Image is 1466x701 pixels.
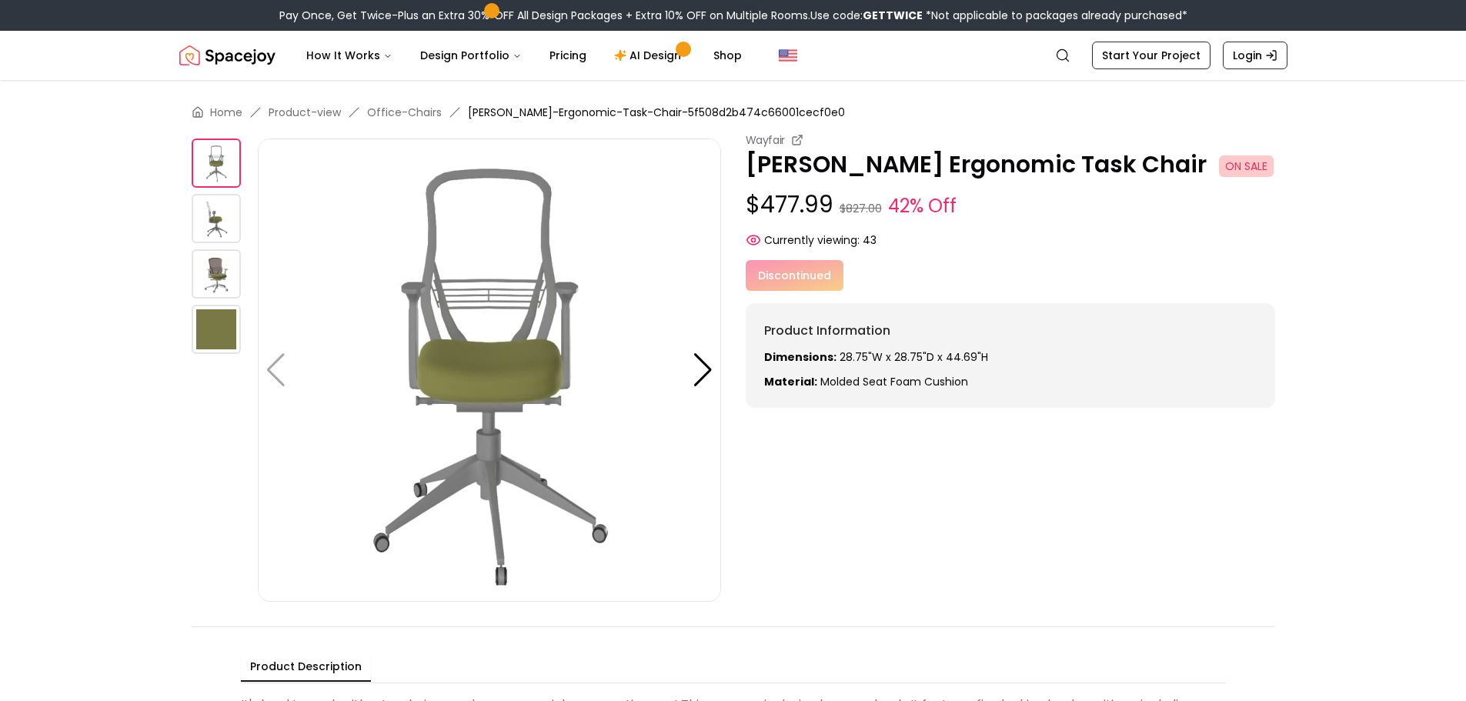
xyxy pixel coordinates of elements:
span: Currently viewing: [764,232,860,248]
a: Login [1223,42,1287,69]
nav: Main [294,40,754,71]
img: https://storage.googleapis.com/spacejoy-main/assets/5f508d2b474c66001cecf0e0/product_0_f7apg0dim8f [258,139,721,602]
button: Design Portfolio [408,40,534,71]
p: [PERSON_NAME] Ergonomic Task Chair [746,151,1275,179]
img: United States [779,46,797,65]
b: GETTWICE [863,8,923,23]
span: 43 [863,232,877,248]
span: [PERSON_NAME]-Ergonomic-Task-Chair-5f508d2b474c66001cecf0e0 [468,105,845,120]
img: https://storage.googleapis.com/spacejoy-main/assets/5f508d2b474c66001cecf0e0/product_0_f7apg0dim8f [192,139,241,188]
img: Spacejoy Logo [179,40,276,71]
span: Use code: [810,8,923,23]
a: Office-Chairs [367,105,442,120]
a: AI Design [602,40,698,71]
a: Start Your Project [1092,42,1211,69]
small: 42% Off [888,192,957,220]
a: Spacejoy [179,40,276,71]
a: Home [210,105,242,120]
nav: Global [179,31,1287,80]
small: $827.00 [840,201,882,216]
h6: Product Information [764,322,1257,340]
p: 28.75"W x 28.75"D x 44.69"H [764,349,1257,365]
span: *Not applicable to packages already purchased* [923,8,1187,23]
p: $477.99 [746,191,1275,220]
span: Molded seat foam cushion [820,374,968,389]
small: Wayfair [746,132,786,148]
nav: breadcrumb [192,105,1275,120]
strong: Material: [764,374,817,389]
img: https://storage.googleapis.com/spacejoy-main/assets/5f508d2b474c66001cecf0e0/product_3_idg23cd6dii [192,305,241,354]
img: https://storage.googleapis.com/spacejoy-main/assets/5f508d2b474c66001cecf0e0/product_2_e69i788p62g [192,249,241,299]
a: Shop [701,40,754,71]
a: Pricing [537,40,599,71]
a: Product-view [269,105,341,120]
button: Product Description [241,653,371,682]
button: How It Works [294,40,405,71]
img: https://storage.googleapis.com/spacejoy-main/assets/5f508d2b474c66001cecf0e0/product_1_ngeon7fa0ljg [192,194,241,243]
div: Pay Once, Get Twice-Plus an Extra 30% OFF All Design Packages + Extra 10% OFF on Multiple Rooms. [279,8,1187,23]
strong: Dimensions: [764,349,837,365]
span: ON SALE [1219,155,1274,177]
